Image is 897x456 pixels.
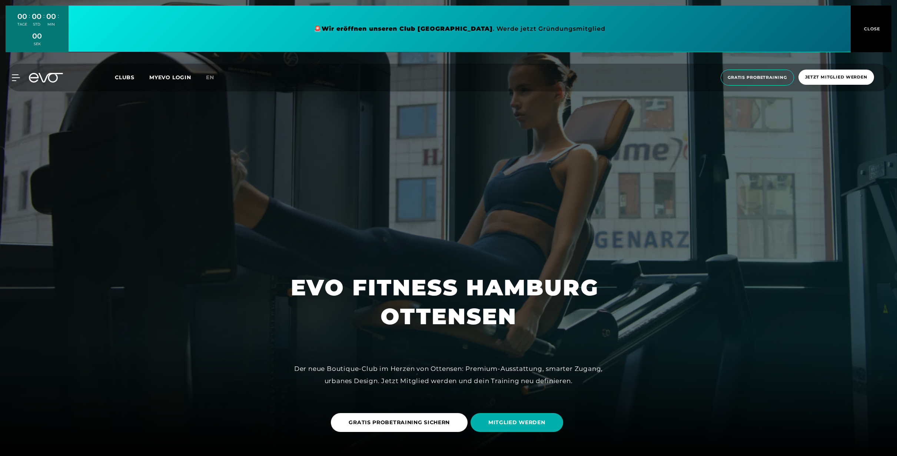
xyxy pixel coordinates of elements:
[718,70,796,85] a: Gratis Probetraining
[291,273,607,331] h1: EVO FITNESS HAMBURG OTTENSEN
[471,408,566,437] a: MITGLIED WERDEN
[149,74,191,81] a: MYEVO LOGIN
[331,408,471,437] a: GRATIS PROBETRAINING SICHERN
[282,363,615,387] div: Der neue Boutique-Club im Herzen von Ottensen: Premium-Ausstattung, smarter Zugang, urbanes Desig...
[17,22,27,27] div: TAGE
[349,419,450,426] span: GRATIS PROBETRAINING SICHERN
[851,6,891,52] button: CLOSE
[32,22,41,27] div: STD
[115,74,134,81] span: Clubs
[796,70,876,85] a: Jetzt Mitglied werden
[43,12,44,31] div: :
[29,12,30,31] div: :
[46,22,56,27] div: MIN
[17,11,27,22] div: 00
[728,74,787,81] span: Gratis Probetraining
[805,74,867,80] span: Jetzt Mitglied werden
[32,41,42,47] div: SEK
[32,11,41,22] div: 00
[58,12,59,31] div: :
[862,26,880,32] span: CLOSE
[46,11,56,22] div: 00
[206,73,223,82] a: en
[206,74,214,81] span: en
[115,74,149,81] a: Clubs
[32,31,42,41] div: 00
[488,419,545,426] span: MITGLIED WERDEN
